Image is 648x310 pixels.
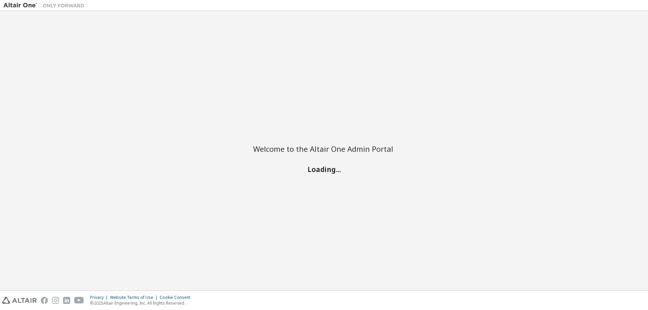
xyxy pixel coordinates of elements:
[41,297,48,304] img: facebook.svg
[74,297,84,304] img: youtube.svg
[253,165,395,173] h2: Loading...
[52,297,59,304] img: instagram.svg
[110,295,160,300] div: Website Terms of Use
[90,295,110,300] div: Privacy
[253,144,395,153] h2: Welcome to the Altair One Admin Portal
[90,300,194,306] p: © 2025 Altair Engineering, Inc. All Rights Reserved.
[160,295,194,300] div: Cookie Consent
[2,297,37,304] img: altair_logo.svg
[3,2,88,9] img: Altair One
[63,297,70,304] img: linkedin.svg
